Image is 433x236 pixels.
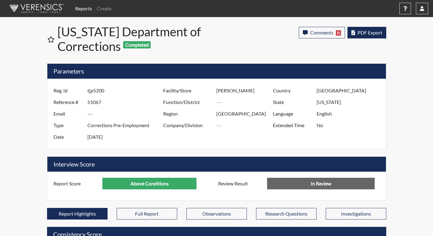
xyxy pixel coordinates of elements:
label: Facility/Store [159,85,217,96]
input: --- [317,96,384,108]
input: --- [216,120,274,131]
label: Company/Division [159,120,217,131]
a: Create [94,2,114,15]
label: State [268,96,317,108]
button: PDF Export [347,27,386,38]
h5: Parameters [47,64,386,79]
input: --- [317,120,384,131]
span: 0 [336,30,341,36]
input: --- [216,108,274,120]
input: No Decision [267,178,375,189]
label: Date [49,131,87,143]
span: PDF Export [358,30,382,35]
input: --- [216,96,274,108]
h1: [US_STATE] Department of Corrections [57,24,217,54]
span: Completed [123,41,151,48]
input: --- [216,85,274,96]
label: Language [268,108,317,120]
input: --- [317,85,384,96]
label: Region [159,108,217,120]
input: --- [87,120,165,131]
input: --- [87,85,165,96]
h5: Interview Score [47,157,386,172]
button: Investigations [326,208,386,220]
button: Observations [186,208,247,220]
label: Reference # [49,96,87,108]
input: --- [87,131,165,143]
label: Reg. Id [49,85,87,96]
input: --- [317,108,384,120]
label: Email [49,108,87,120]
button: Report Highlights [47,208,108,220]
a: Reports [73,2,94,15]
label: Type [49,120,87,131]
label: Country [268,85,317,96]
label: Extended Time [268,120,317,131]
label: Report Score [49,178,103,189]
button: Comments0 [299,27,345,38]
label: Function/District [159,96,217,108]
span: Comments [310,30,333,35]
button: Full Report [117,208,177,220]
button: Research Questions [256,208,317,220]
input: --- [87,108,165,120]
label: Review Result [214,178,267,189]
input: --- [87,96,165,108]
input: --- [102,178,196,189]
